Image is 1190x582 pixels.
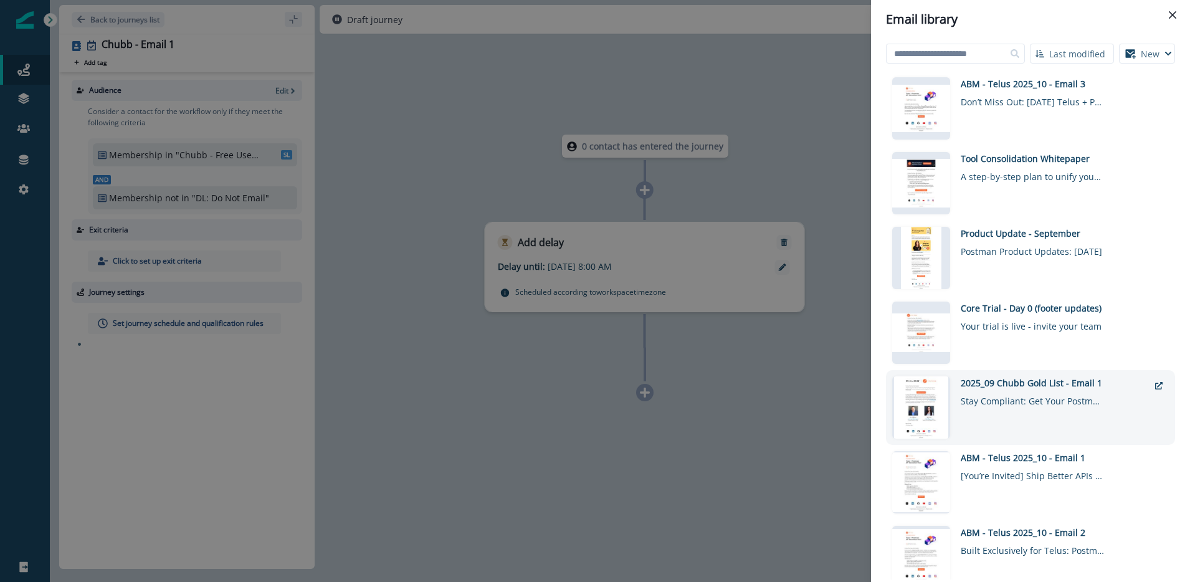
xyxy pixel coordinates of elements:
div: Core Trial - Day 0 (footer updates) [961,302,1166,315]
div: Email library [886,10,1175,29]
div: A step-by-step plan to unify your API toolchain [DATE] [961,165,1104,183]
button: external-link [1149,376,1169,395]
div: Tool Consolidation Whitepaper [961,152,1166,165]
div: Postman Product Updates: [DATE] [961,240,1104,258]
button: Close [1163,5,1183,25]
div: Your trial is live - invite your team [961,315,1104,333]
div: Product Update - September [961,227,1166,240]
div: [You’re Invited] Ship Better APIs Faster: Join Telus + Postman API Innovation Hour - Virtual [961,464,1104,482]
button: New [1119,44,1175,64]
div: 2025_09 Chubb Gold List - Email 1 [961,376,1149,389]
div: Built Exclusively for Telus: Postman API Innovation Hour [961,539,1104,557]
div: ABM - Telus 2025_10 - Email 1 [961,451,1166,464]
div: ABM - Telus 2025_10 - Email 2 [961,526,1166,539]
div: Don’t Miss Out: [DATE] Telus + Postman API Innovation Hour [961,90,1104,108]
div: Stay Compliant: Get Your Postman Enterprise License [961,389,1104,408]
button: Last modified [1030,44,1114,64]
div: ABM - Telus 2025_10 - Email 3 [961,77,1166,90]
